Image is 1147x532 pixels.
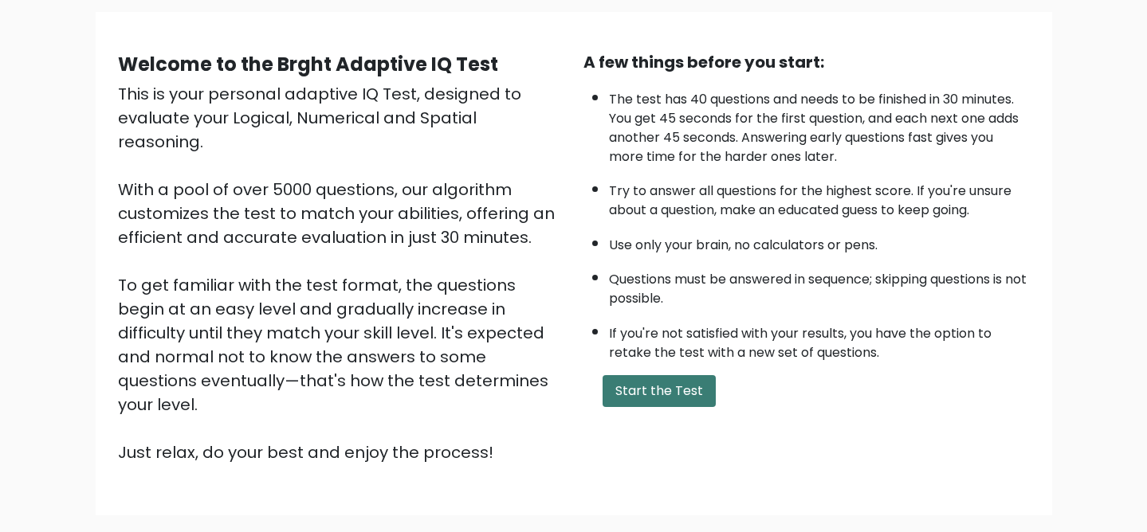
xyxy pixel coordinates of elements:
[609,82,1030,166] li: The test has 40 questions and needs to be finished in 30 minutes. You get 45 seconds for the firs...
[609,174,1030,220] li: Try to answer all questions for the highest score. If you're unsure about a question, make an edu...
[603,375,716,407] button: Start the Test
[609,262,1030,308] li: Questions must be answered in sequence; skipping questions is not possible.
[583,50,1030,74] div: A few things before you start:
[118,51,498,77] b: Welcome to the Brght Adaptive IQ Test
[609,316,1030,362] li: If you're not satisfied with your results, you have the option to retake the test with a new set ...
[118,82,564,464] div: This is your personal adaptive IQ Test, designed to evaluate your Logical, Numerical and Spatial ...
[609,228,1030,255] li: Use only your brain, no calculators or pens.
